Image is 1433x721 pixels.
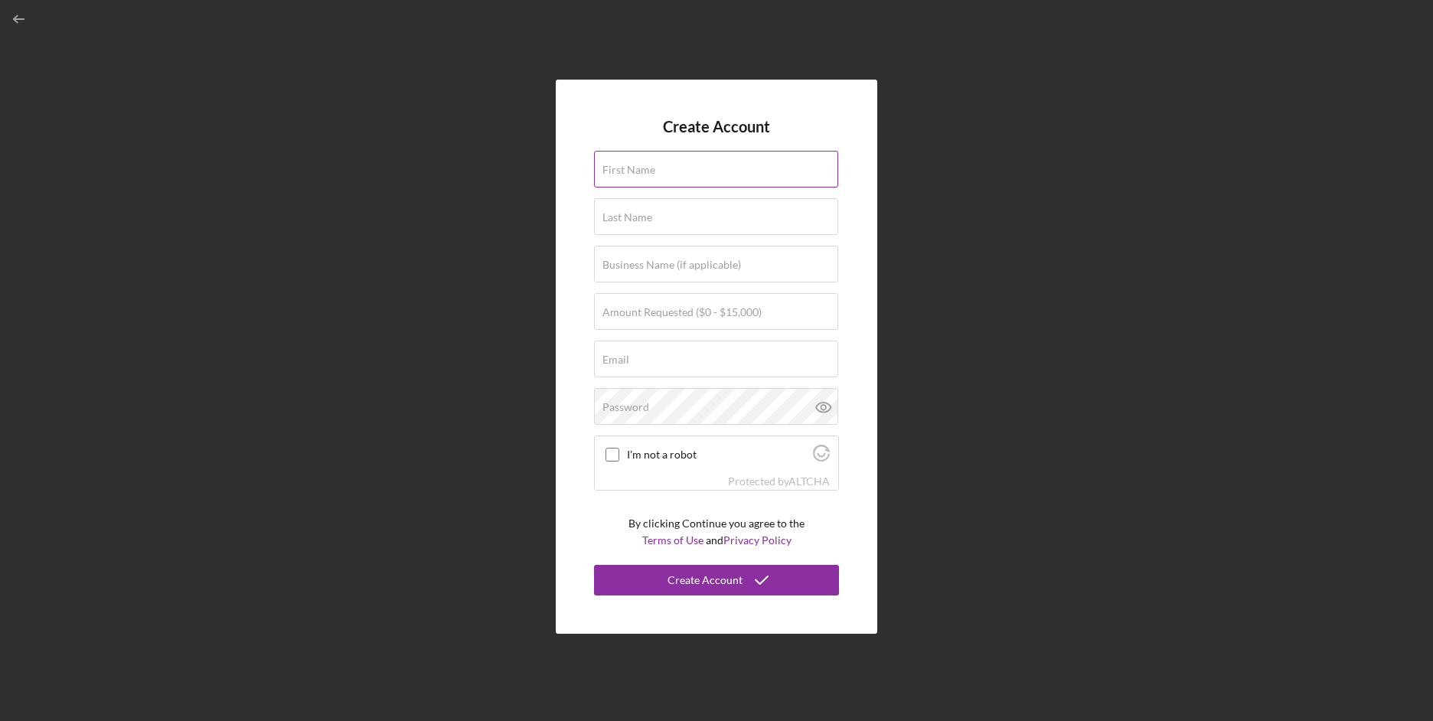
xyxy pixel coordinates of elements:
[602,306,762,318] label: Amount Requested ($0 - $15,000)
[602,401,649,413] label: Password
[723,533,792,546] a: Privacy Policy
[602,164,655,176] label: First Name
[602,259,741,271] label: Business Name (if applicable)
[602,354,629,366] label: Email
[788,475,830,488] a: Visit Altcha.org
[668,565,743,595] div: Create Account
[627,449,808,461] label: I'm not a robot
[728,475,830,488] div: Protected by
[813,451,830,464] a: Visit Altcha.org
[602,211,652,223] label: Last Name
[594,565,839,595] button: Create Account
[663,118,770,135] h4: Create Account
[642,533,703,546] a: Terms of Use
[628,515,805,550] p: By clicking Continue you agree to the and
